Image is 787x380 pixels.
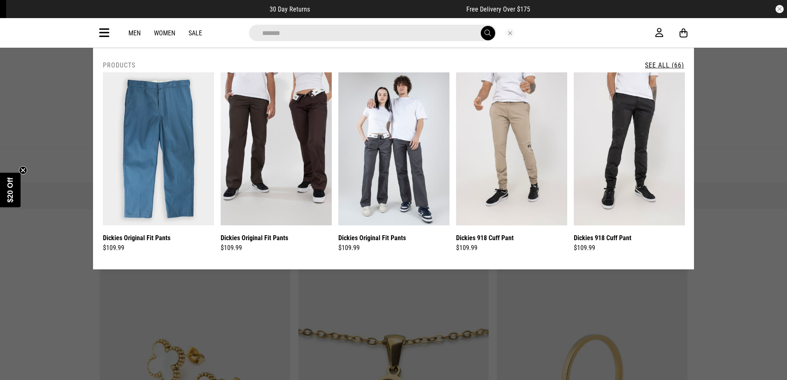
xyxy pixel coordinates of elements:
img: Dickies 918 Cuff Pant in Black [574,72,685,225]
a: Dickies Original Fit Pants [338,233,406,243]
a: Dickies Original Fit Pants [221,233,288,243]
a: Dickies 918 Cuff Pant [574,233,631,243]
div: $109.99 [338,243,449,253]
img: Dickies 918 Cuff Pant in Beige [456,72,567,225]
button: Close teaser [19,166,27,174]
img: Dickies Original Fit Pants in Blue [103,72,214,225]
img: Dickies Original Fit Pants in Brown [221,72,332,225]
iframe: Customer reviews powered by Trustpilot [326,5,450,13]
a: Dickies Original Fit Pants [103,233,170,243]
div: $109.99 [574,243,685,253]
span: Free Delivery Over $175 [466,5,530,13]
a: Women [154,29,175,37]
span: 30 Day Returns [270,5,310,13]
a: Men [128,29,141,37]
span: $20 Off [6,177,14,202]
a: Sale [189,29,202,37]
div: $109.99 [221,243,332,253]
div: $109.99 [103,243,214,253]
h2: Products [103,61,135,69]
a: Dickies 918 Cuff Pant [456,233,514,243]
button: Open LiveChat chat widget [7,3,31,28]
div: $109.99 [456,243,567,253]
img: Dickies Original Fit Pants in Grey [338,72,449,225]
button: Close search [505,28,515,37]
a: See All (66) [645,61,684,69]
